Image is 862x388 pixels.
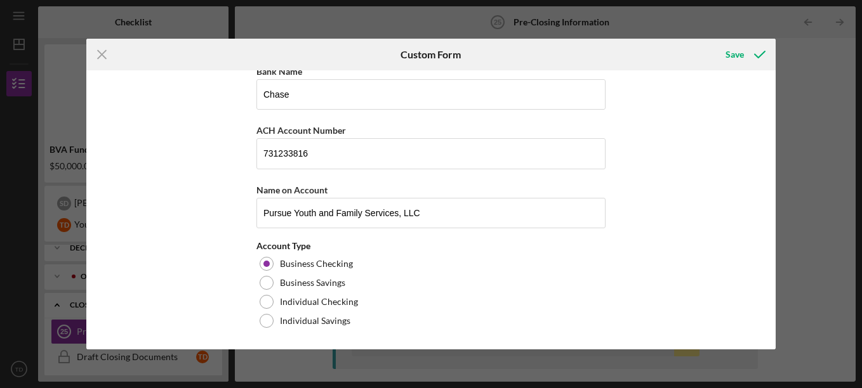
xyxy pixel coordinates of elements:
label: Individual Savings [280,316,350,326]
div: Save [726,42,744,67]
label: Name on Account [256,184,328,195]
button: Save [713,42,776,67]
label: Individual Checking [280,297,358,307]
label: Business Checking [280,259,353,269]
h6: Custom Form [401,49,461,60]
label: ACH Account Number [256,125,346,136]
div: Account Type [256,241,606,251]
label: Bank Name [256,66,302,77]
label: Business Savings [280,278,345,288]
